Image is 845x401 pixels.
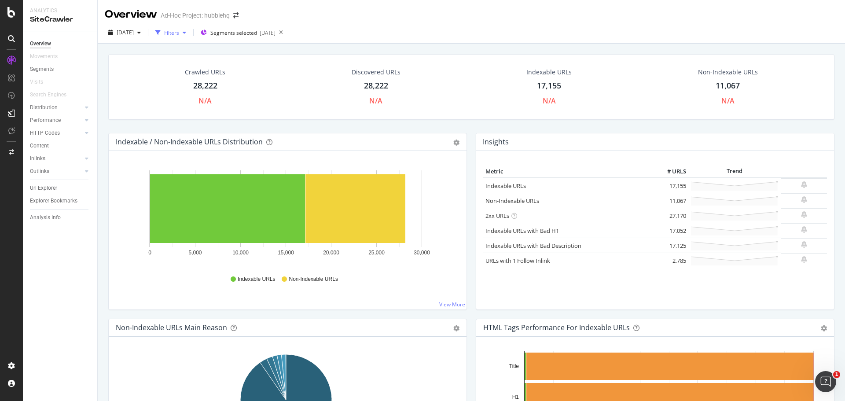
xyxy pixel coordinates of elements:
[368,250,385,256] text: 25,000
[537,80,561,92] div: 17,155
[801,256,807,263] div: bell-plus
[30,103,82,112] a: Distribution
[193,80,217,92] div: 28,222
[821,325,827,331] div: gear
[30,154,82,163] a: Inlinks
[509,363,519,369] text: Title
[289,276,338,283] span: Non-Indexable URLs
[117,29,134,36] span: 2025 Sep. 26th
[364,80,388,92] div: 28,222
[30,52,58,61] div: Movements
[688,165,781,178] th: Trend
[116,323,227,332] div: Non-Indexable URLs Main Reason
[30,141,49,151] div: Content
[30,77,52,87] a: Visits
[238,276,275,283] span: Indexable URLs
[30,116,82,125] a: Performance
[30,15,90,25] div: SiteCrawler
[801,241,807,248] div: bell-plus
[483,136,509,148] h4: Insights
[30,184,91,193] a: Url Explorer
[30,90,75,99] a: Search Engines
[30,129,82,138] a: HTTP Codes
[485,257,550,265] a: URLs with 1 Follow Inlink
[485,212,509,220] a: 2xx URLs
[323,250,339,256] text: 20,000
[30,39,91,48] a: Overview
[483,165,653,178] th: Metric
[30,213,91,222] a: Analysis Info
[185,68,225,77] div: Crawled URLs
[233,12,239,18] div: arrow-right-arrow-left
[453,140,459,146] div: gear
[30,65,91,74] a: Segments
[30,196,91,206] a: Explorer Bookmarks
[801,196,807,203] div: bell-plus
[453,325,459,331] div: gear
[30,167,49,176] div: Outlinks
[801,226,807,233] div: bell-plus
[352,68,400,77] div: Discovered URLs
[543,96,556,106] div: N/A
[148,250,151,256] text: 0
[653,208,688,223] td: 27,170
[483,323,630,332] div: HTML Tags Performance for Indexable URLs
[653,178,688,193] td: 17,155
[116,165,456,267] svg: A chart.
[512,394,519,400] text: H1
[232,250,249,256] text: 10,000
[105,7,157,22] div: Overview
[30,52,66,61] a: Movements
[161,11,230,20] div: Ad-Hoc Project: hubblehq
[485,242,581,250] a: Indexable URLs with Bad Description
[414,250,430,256] text: 30,000
[30,39,51,48] div: Overview
[30,196,77,206] div: Explorer Bookmarks
[278,250,294,256] text: 15,000
[439,301,465,308] a: View More
[197,26,276,40] button: Segments selected[DATE]
[721,96,735,106] div: N/A
[801,211,807,218] div: bell-plus
[30,65,54,74] div: Segments
[30,167,82,176] a: Outlinks
[653,238,688,253] td: 17,125
[164,29,179,37] div: Filters
[833,371,840,378] span: 1
[653,193,688,208] td: 11,067
[30,77,43,87] div: Visits
[188,250,202,256] text: 5,000
[152,26,190,40] button: Filters
[30,103,58,112] div: Distribution
[698,68,758,77] div: Non-Indexable URLs
[653,253,688,268] td: 2,785
[526,68,572,77] div: Indexable URLs
[369,96,382,106] div: N/A
[260,29,276,37] div: [DATE]
[653,223,688,238] td: 17,052
[210,29,257,37] span: Segments selected
[30,184,57,193] div: Url Explorer
[30,7,90,15] div: Analytics
[653,165,688,178] th: # URLS
[485,182,526,190] a: Indexable URLs
[30,90,66,99] div: Search Engines
[116,137,263,146] div: Indexable / Non-Indexable URLs Distribution
[485,197,539,205] a: Non-Indexable URLs
[105,26,144,40] button: [DATE]
[30,141,91,151] a: Content
[485,227,559,235] a: Indexable URLs with Bad H1
[815,371,836,392] iframe: Intercom live chat
[30,116,61,125] div: Performance
[30,129,60,138] div: HTTP Codes
[716,80,740,92] div: 11,067
[198,96,212,106] div: N/A
[801,181,807,188] div: bell-plus
[30,213,61,222] div: Analysis Info
[30,154,45,163] div: Inlinks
